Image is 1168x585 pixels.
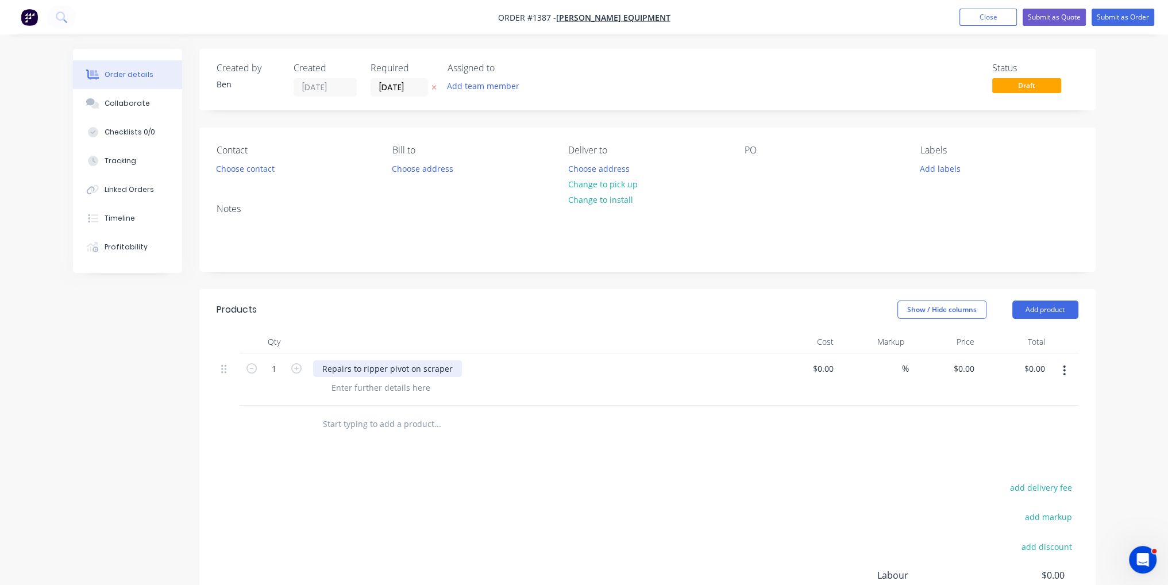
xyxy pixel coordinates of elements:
div: Contact [217,145,374,156]
div: Collaborate [105,98,150,109]
div: Ben [217,78,280,90]
div: Profitability [105,242,148,252]
button: add delivery fee [1004,480,1078,495]
div: Cost [768,330,839,353]
button: Add team member [441,78,525,94]
button: Close [959,9,1017,26]
button: Add product [1012,301,1078,319]
div: Timeline [105,213,135,224]
span: $0.00 [979,568,1064,582]
button: add markup [1019,509,1078,525]
button: Linked Orders [73,175,182,204]
button: Change to pick up [562,176,643,192]
div: Checklists 0/0 [105,127,155,137]
div: Repairs to ripper pivot on scraper [313,360,462,377]
div: Bill to [392,145,550,156]
div: Created by [217,63,280,74]
div: Created [294,63,357,74]
input: Start typing to add a product... [322,413,552,436]
button: Add labels [914,160,967,176]
span: % [902,362,909,375]
button: Profitability [73,233,182,261]
button: Timeline [73,204,182,233]
div: Deliver to [568,145,726,156]
div: Total [979,330,1050,353]
div: Notes [217,203,1078,214]
div: Tracking [105,156,136,166]
div: Order details [105,70,153,80]
button: Tracking [73,147,182,175]
div: Products [217,303,257,317]
img: Factory [21,9,38,26]
button: Submit as Order [1092,9,1154,26]
div: Assigned to [448,63,562,74]
div: Price [909,330,980,353]
span: Order #1387 - [498,12,556,23]
button: Show / Hide columns [897,301,986,319]
div: Linked Orders [105,184,154,195]
button: Order details [73,60,182,89]
button: Change to install [562,192,639,207]
div: Required [371,63,434,74]
div: Qty [240,330,309,353]
div: Markup [838,330,909,353]
div: Labels [920,145,1078,156]
span: Labour [877,568,980,582]
button: add discount [1016,538,1078,554]
button: Add team member [448,78,526,94]
button: Collaborate [73,89,182,118]
button: Choose address [386,160,460,176]
div: PO [745,145,902,156]
button: Choose contact [210,160,280,176]
iframe: Intercom live chat [1129,546,1157,574]
button: Submit as Quote [1023,9,1086,26]
button: Choose address [562,160,635,176]
button: Checklists 0/0 [73,118,182,147]
div: Status [992,63,1078,74]
span: Draft [992,78,1061,93]
a: [PERSON_NAME] Equipment [556,12,670,23]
